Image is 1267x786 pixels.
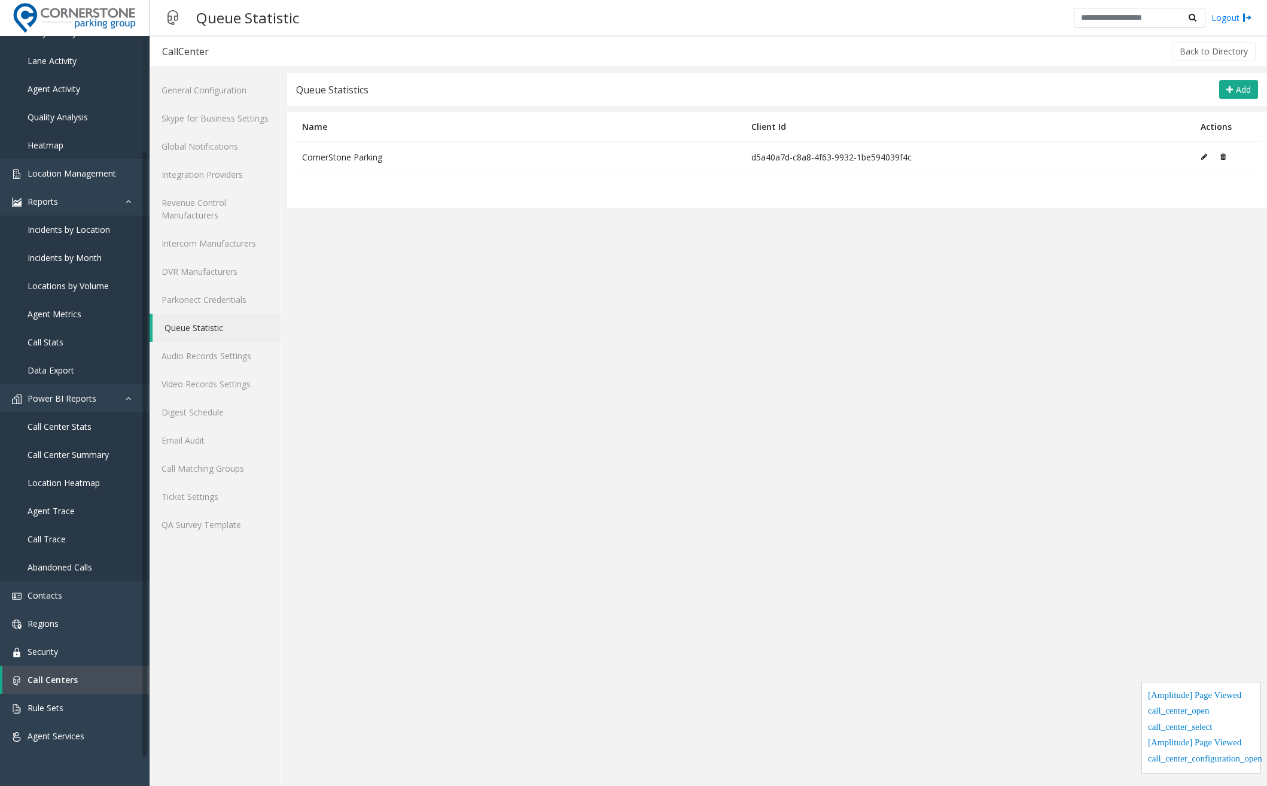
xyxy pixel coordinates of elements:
[28,196,58,207] span: Reports
[12,704,22,714] img: 'icon'
[742,112,1192,142] th: Client Id
[150,257,281,286] a: DVR Manufacturers
[150,342,281,370] a: Audio Records Settings
[190,3,306,32] h3: Queue Statistic
[12,676,22,685] img: 'icon'
[293,112,742,142] th: Name
[12,620,22,629] img: 'icon'
[1148,688,1254,705] div: [Amplitude] Page Viewed
[28,533,66,545] span: Call Trace
[1211,11,1252,24] a: Logout
[28,168,116,179] span: Location Management
[1148,704,1254,720] div: call_center_open
[12,394,22,404] img: 'icon'
[28,139,63,151] span: Heatmap
[12,732,22,742] img: 'icon'
[28,224,110,235] span: Incidents by Location
[2,666,150,694] a: Call Centers
[150,132,281,160] a: Global Notifications
[1148,720,1254,736] div: call_center_select
[150,189,281,229] a: Revenue Control Manufacturers
[12,198,22,207] img: 'icon'
[28,449,109,460] span: Call Center Summary
[28,280,109,292] span: Locations by Volume
[162,44,209,59] div: CallCenter
[1236,84,1251,95] span: Add
[12,648,22,657] img: 'icon'
[162,3,184,32] img: pageIcon
[150,454,281,482] a: Call Matching Groups
[1219,80,1258,99] button: Add
[12,591,22,601] img: 'icon'
[28,702,63,714] span: Rule Sets
[296,82,368,98] div: Queue Statistics
[150,370,281,398] a: Video Records Settings
[150,76,281,104] a: General Configuration
[150,160,281,189] a: Integration Providers
[28,336,63,348] span: Call Stats
[150,398,281,426] a: Digest Schedule
[302,151,733,163] div: CornerStone Parking
[150,286,281,314] a: Parkonect Credentials
[28,505,75,517] span: Agent Trace
[153,314,281,342] a: Queue Statistic
[28,590,62,601] span: Contacts
[28,646,58,657] span: Security
[742,142,1192,172] td: d5a40a7d-c8a8-4f63-9932-1be594039f4c
[1148,752,1254,768] div: call_center_configuration_open
[28,252,102,263] span: Incidents by Month
[28,730,84,742] span: Agent Services
[28,562,92,573] span: Abandoned Calls
[28,365,74,376] span: Data Export
[28,477,100,488] span: Location Heatmap
[28,421,92,432] span: Call Center Stats
[1172,43,1256,60] button: Back to Directory
[28,393,96,404] span: Power BI Reports
[28,308,81,320] span: Agent Metrics
[28,618,59,629] span: Regions
[150,482,281,511] a: Ticket Settings
[1148,736,1254,752] div: [Amplitude] Page Viewed
[1192,112,1261,142] th: Actions
[150,104,281,132] a: Skype for Business Settings
[28,83,80,95] span: Agent Activity
[28,674,78,685] span: Call Centers
[150,229,281,257] a: Intercom Manufacturers
[150,426,281,454] a: Email Audit
[12,169,22,179] img: 'icon'
[28,55,77,66] span: Lane Activity
[150,511,281,539] a: QA Survey Template
[1242,11,1252,24] img: logout
[28,111,88,123] span: Quality Analysis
